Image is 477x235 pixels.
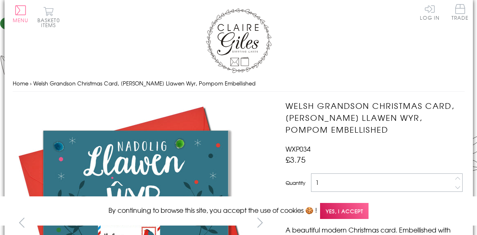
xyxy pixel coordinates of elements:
[30,79,32,87] span: ›
[13,16,29,24] span: Menu
[452,4,469,22] a: Trade
[286,154,306,165] span: £3.75
[13,213,31,232] button: prev
[286,179,305,187] label: Quantity
[33,79,256,87] span: Welsh Grandson Christmas Card, [PERSON_NAME] Llawen Wyr, Pompom Embellished
[206,8,272,73] img: Claire Giles Greetings Cards
[251,213,269,232] button: next
[13,79,28,87] a: Home
[13,5,29,23] button: Menu
[420,4,440,20] a: Log In
[41,16,60,29] span: 0 items
[286,100,464,135] h1: Welsh Grandson Christmas Card, [PERSON_NAME] Llawen Wyr, Pompom Embellished
[286,144,311,154] span: WXP034
[13,75,465,92] nav: breadcrumbs
[452,4,469,20] span: Trade
[320,203,369,219] span: Yes, I accept
[37,7,60,28] button: Basket0 items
